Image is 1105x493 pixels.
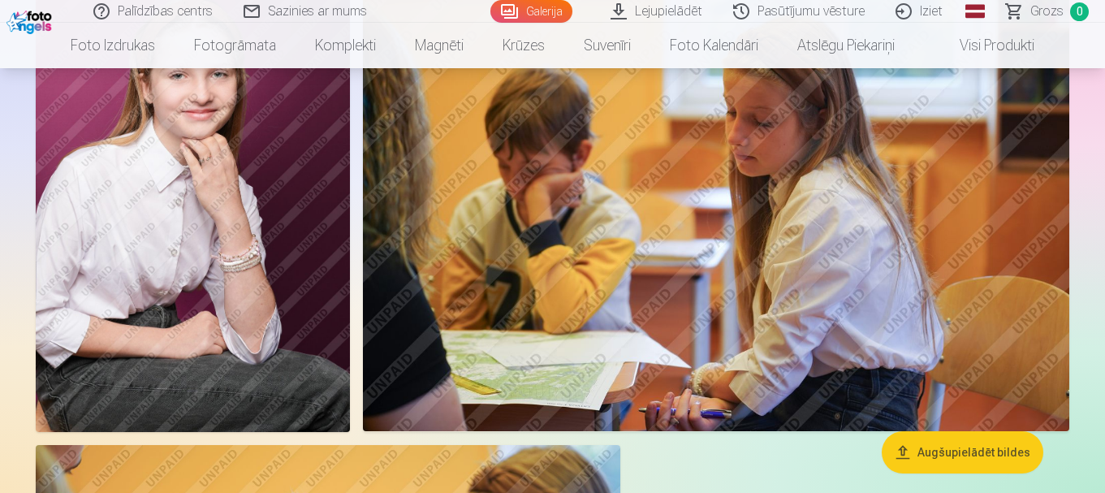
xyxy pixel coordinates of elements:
[882,431,1043,474] button: Augšupielādēt bildes
[778,23,914,68] a: Atslēgu piekariņi
[6,6,56,34] img: /fa1
[51,23,175,68] a: Foto izdrukas
[175,23,296,68] a: Fotogrāmata
[483,23,564,68] a: Krūzes
[395,23,483,68] a: Magnēti
[914,23,1054,68] a: Visi produkti
[296,23,395,68] a: Komplekti
[1070,2,1089,21] span: 0
[564,23,650,68] a: Suvenīri
[1030,2,1064,21] span: Grozs
[650,23,778,68] a: Foto kalendāri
